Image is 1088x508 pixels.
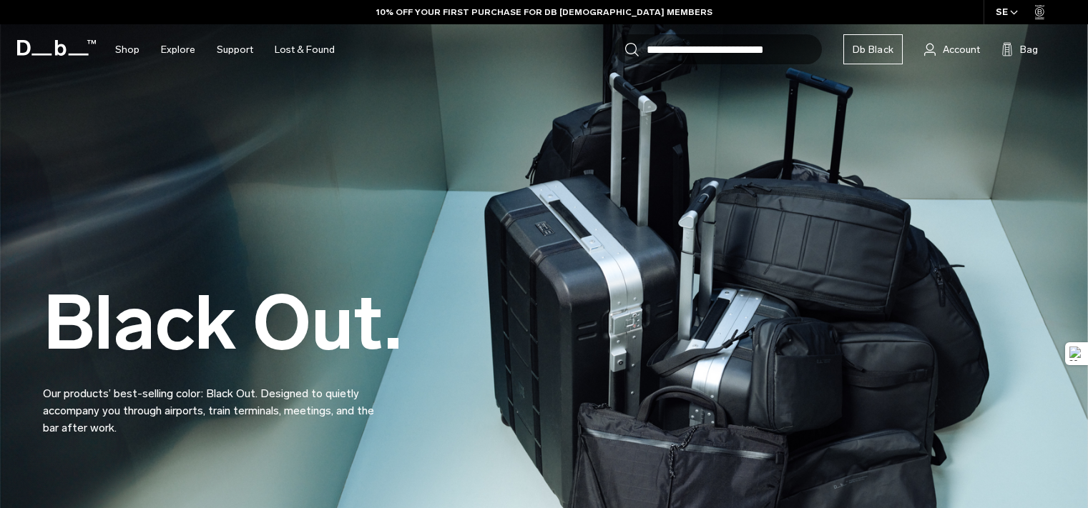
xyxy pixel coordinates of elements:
[376,6,712,19] a: 10% OFF YOUR FIRST PURCHASE FOR DB [DEMOGRAPHIC_DATA] MEMBERS
[275,24,335,75] a: Lost & Found
[43,286,402,361] h2: Black Out.
[115,24,139,75] a: Shop
[161,24,195,75] a: Explore
[1001,41,1038,58] button: Bag
[217,24,253,75] a: Support
[43,368,386,437] p: Our products’ best-selling color: Black Out. Designed to quietly accompany you through airports, ...
[1020,42,1038,57] span: Bag
[943,42,980,57] span: Account
[104,24,345,75] nav: Main Navigation
[924,41,980,58] a: Account
[843,34,903,64] a: Db Black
